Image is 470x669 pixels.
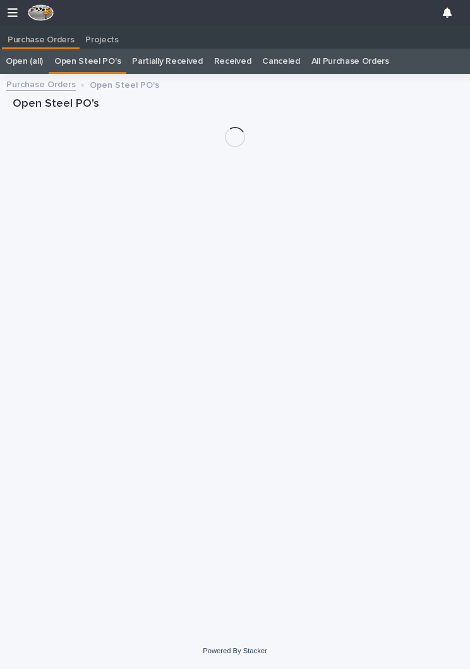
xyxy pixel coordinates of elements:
a: Partially Received [132,49,202,74]
a: Canceled [262,49,300,74]
p: Projects [85,25,119,45]
a: Open (all) [6,49,43,74]
a: Purchase Orders [6,76,76,91]
img: F4NWVRlRhyjtPQOJfFs5 [28,4,54,21]
a: Open Steel PO's [54,49,121,74]
p: Purchase Orders [8,25,74,45]
a: Purchase Orders [2,25,80,47]
p: Open Steel PO's [90,77,159,91]
a: Projects [80,25,124,49]
a: Powered By Stacker [203,647,267,654]
h1: Open Steel PO's [13,97,457,112]
a: Received [214,49,251,74]
a: All Purchase Orders [311,49,389,74]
